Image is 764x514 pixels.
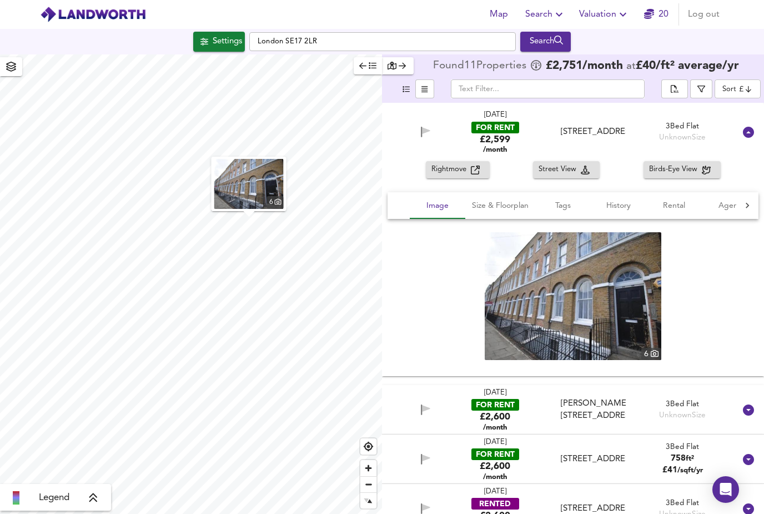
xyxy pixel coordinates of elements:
[40,6,146,23] img: logo
[193,32,245,52] button: Settings
[416,199,459,213] span: Image
[471,399,519,411] div: FOR RENT
[715,79,761,98] div: Sort
[520,32,571,52] button: Search
[659,121,706,132] div: 3 Bed Flat
[214,159,284,209] img: property thumbnail
[641,348,661,360] div: 6
[521,3,570,26] button: Search
[556,453,630,465] div: Surrey Square, Elephant and Castle, London, SE17 2JX
[360,477,376,492] span: Zoom out
[671,455,686,463] span: 758
[382,103,764,161] div: [DATE]FOR RENT£2,599 /month[STREET_ADDRESS]3Bed FlatUnknownSize
[212,157,286,211] button: property thumbnail 6
[649,163,702,176] span: Birds-Eye View
[480,133,510,154] div: £2,599
[636,60,739,72] span: £ 40 / ft² average /yr
[659,399,706,410] div: 3 Bed Flat
[561,126,626,138] div: [STREET_ADDRESS]
[556,398,630,422] div: Detling House, Congreve Street, SE17 1SZ
[561,398,626,422] div: [PERSON_NAME][STREET_ADDRESS]
[561,453,626,465] div: [STREET_ADDRESS]
[484,388,506,398] div: [DATE]
[539,163,581,176] span: Street View
[382,161,764,376] div: [DATE]FOR RENT£2,599 /month[STREET_ADDRESS]3Bed FlatUnknownSize
[214,159,284,209] a: property thumbnail 6
[431,163,471,176] span: Rightmove
[480,460,510,481] div: £2,600
[472,199,529,213] span: Size & Floorplan
[267,196,284,209] div: 6
[662,442,703,452] div: 3 Bed Flat
[484,487,506,497] div: [DATE]
[485,7,512,22] span: Map
[426,161,490,178] button: Rightmove
[661,79,688,98] div: split button
[742,403,755,417] svg: Show Details
[653,199,695,213] span: Rental
[683,3,724,26] button: Log out
[546,61,623,72] span: £ 2,751 /month
[483,423,507,432] span: /month
[360,460,376,476] button: Zoom in
[249,32,516,51] input: Enter a location...
[484,110,506,121] div: [DATE]
[662,466,703,475] span: £ 41
[39,491,69,505] span: Legend
[659,132,706,143] div: Unknown Size
[686,455,694,462] span: ft²
[688,7,720,22] span: Log out
[708,199,751,213] span: Agent
[480,411,510,432] div: £2,600
[556,126,630,138] div: Surrey Square, London, SE17 2JX
[382,435,764,484] div: [DATE]FOR RENT£2,600 /month[STREET_ADDRESS]3Bed Flat758ft²£41/sqft/yr
[677,467,703,474] span: /sqft/yr
[471,448,519,460] div: FOR RENT
[525,7,566,22] span: Search
[659,498,706,508] div: 3 Bed Flat
[542,199,584,213] span: Tags
[358,490,379,511] span: Reset bearing to north
[483,473,507,482] span: /month
[639,3,674,26] button: 20
[483,146,507,154] span: /month
[485,232,661,360] a: property thumbnail 6
[712,476,739,503] div: Open Intercom Messenger
[481,3,516,26] button: Map
[579,7,630,22] span: Valuation
[433,61,529,72] div: Found 11 Propert ies
[484,437,506,448] div: [DATE]
[471,122,519,133] div: FOR RENT
[213,34,242,49] div: Settings
[471,498,519,510] div: RENTED
[742,453,755,466] svg: Show Details
[742,126,755,139] svg: Show Details
[523,34,568,49] div: Search
[722,84,736,94] div: Sort
[626,61,636,72] span: at
[382,385,764,435] div: [DATE]FOR RENT£2,600 /month[PERSON_NAME][STREET_ADDRESS]3Bed FlatUnknownSize
[193,32,245,52] div: Click to configure Search Settings
[644,7,668,22] a: 20
[575,3,634,26] button: Valuation
[360,476,376,492] button: Zoom out
[659,410,706,421] div: Unknown Size
[451,79,645,98] input: Text Filter...
[485,232,661,360] img: property thumbnail
[644,161,721,178] button: Birds-Eye View
[520,32,571,52] div: Run Your Search
[597,199,640,213] span: History
[360,492,376,508] button: Reset bearing to north
[533,161,600,178] button: Street View
[360,438,376,455] button: Find my location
